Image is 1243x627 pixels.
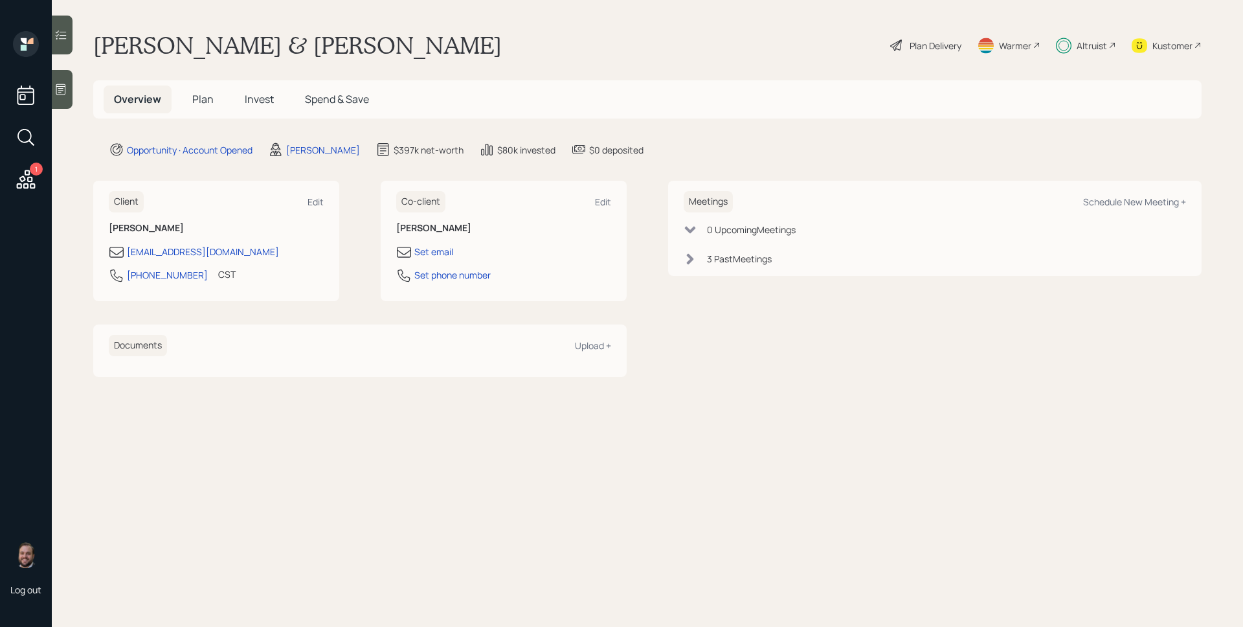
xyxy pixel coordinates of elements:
div: Schedule New Meeting + [1083,196,1186,208]
div: Edit [308,196,324,208]
h6: [PERSON_NAME] [396,223,611,234]
div: Altruist [1077,39,1107,52]
span: Overview [114,92,161,106]
div: Edit [595,196,611,208]
div: 0 Upcoming Meeting s [707,223,796,236]
div: Kustomer [1152,39,1193,52]
div: $397k net-worth [394,143,464,157]
h1: [PERSON_NAME] & [PERSON_NAME] [93,31,502,60]
span: Plan [192,92,214,106]
h6: Client [109,191,144,212]
div: Log out [10,584,41,596]
div: Warmer [999,39,1031,52]
div: Plan Delivery [910,39,961,52]
span: Invest [245,92,274,106]
div: [PERSON_NAME] [286,143,360,157]
h6: [PERSON_NAME] [109,223,324,234]
div: [PHONE_NUMBER] [127,268,208,282]
div: Opportunity · Account Opened [127,143,252,157]
div: 1 [30,163,43,176]
h6: Documents [109,335,167,356]
div: Set email [414,245,453,258]
div: Set phone number [414,268,491,282]
h6: Meetings [684,191,733,212]
div: CST [218,268,236,281]
div: Upload + [575,339,611,352]
div: $80k invested [497,143,555,157]
img: james-distasi-headshot.png [13,542,39,568]
div: 3 Past Meeting s [707,252,772,266]
span: Spend & Save [305,92,369,106]
h6: Co-client [396,191,445,212]
div: $0 deposited [589,143,644,157]
div: [EMAIL_ADDRESS][DOMAIN_NAME] [127,245,279,258]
